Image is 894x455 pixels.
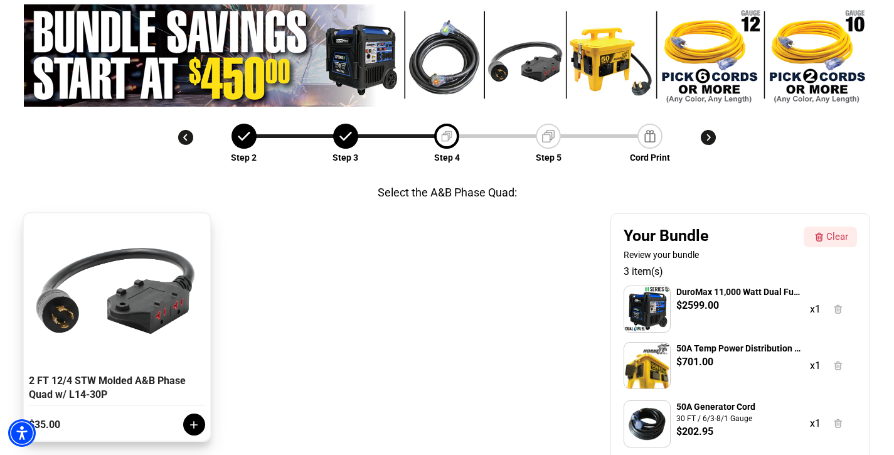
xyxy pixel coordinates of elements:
div: Accessibility Menu [8,419,36,447]
div: $35.00 [29,419,132,431]
p: Cord Print [630,151,670,164]
div: x1 [810,358,821,373]
div: 3 item(s) [624,264,857,279]
div: 30 FT / 6/3-8/1 Gauge [676,413,804,424]
img: DuroMax 11,000 Watt Dual Fuel Inverter [624,286,670,332]
div: 50A Temp Power Distribution Hornet Box [676,342,804,355]
img: 50A Temp Power Distribution Hornet Box [624,343,670,388]
div: Review your bundle [624,249,799,261]
div: $701.00 [676,355,713,370]
img: 50A Generator Cord [624,401,670,447]
div: Your Bundle [624,227,799,245]
div: x1 [810,416,821,431]
div: x1 [810,302,821,317]
div: Select the A&B Phase Quad: [378,184,517,201]
img: Promotional banner featuring bundle savings starting at $450, showcasing a generator, extension c... [24,4,870,107]
p: Step 3 [333,151,358,164]
div: $2599.00 [676,298,719,313]
div: 50A Generator Cord [676,400,804,413]
div: Clear [826,230,848,244]
p: Step 2 [231,151,257,164]
p: Step 5 [536,151,561,164]
div: 2 FT 12/4 STW Molded A&B Phase Quad w/ L14-30P [29,374,205,405]
div: DuroMax 11,000 Watt Dual Fuel Inverter [676,286,804,298]
p: Step 4 [434,151,460,164]
div: $202.95 [676,424,713,439]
